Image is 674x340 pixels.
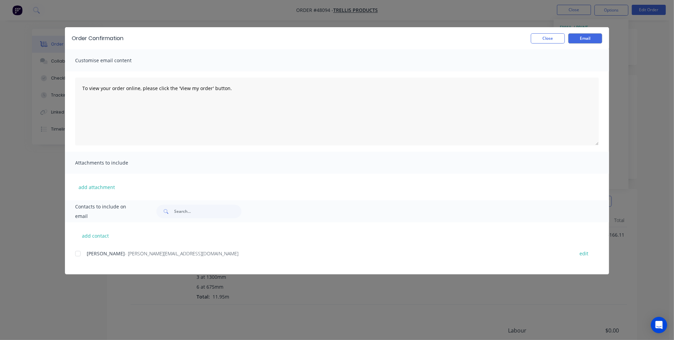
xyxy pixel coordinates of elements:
button: add attachment [75,182,118,192]
span: Customise email content [75,56,150,65]
div: Open Intercom Messenger [651,317,667,333]
div: Order Confirmation [72,34,123,42]
span: Contacts to include on email [75,202,139,221]
span: Attachments to include [75,158,150,168]
span: - [PERSON_NAME][EMAIL_ADDRESS][DOMAIN_NAME] [125,250,238,257]
button: Close [531,33,565,44]
span: [PERSON_NAME] [87,250,125,257]
button: edit [575,249,592,258]
button: Email [568,33,602,44]
input: Search... [174,205,241,218]
textarea: To view your order online, please click the 'View my order' button. [75,78,599,146]
button: add contact [75,231,116,241]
